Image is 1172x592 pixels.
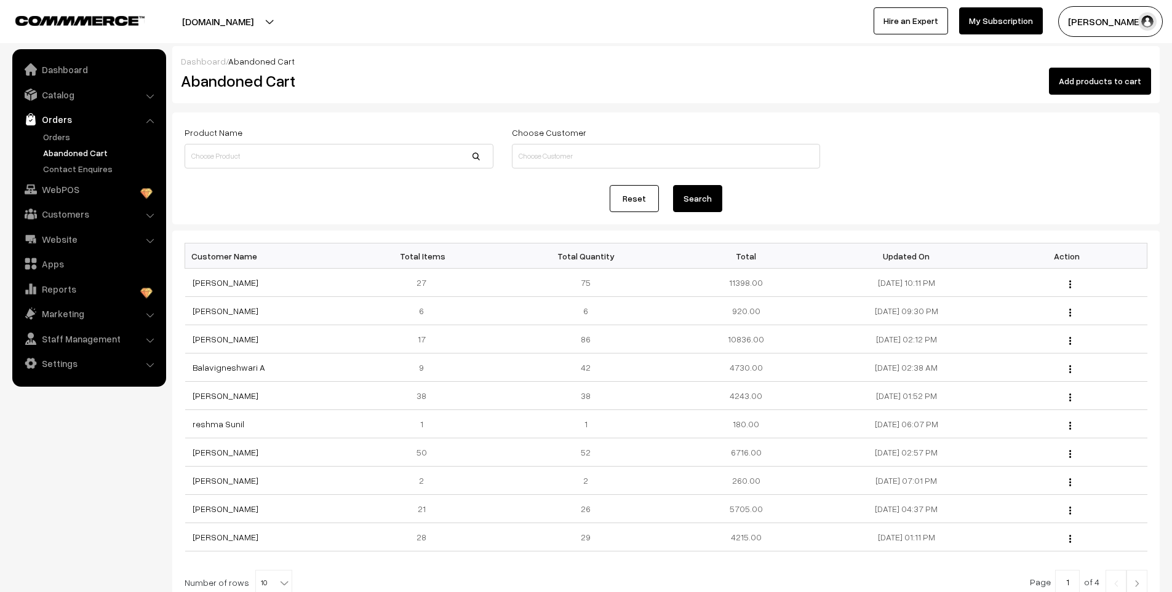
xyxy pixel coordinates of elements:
img: Menu [1069,422,1071,430]
a: Balavigneshwari A [193,362,265,373]
td: [DATE] 04:37 PM [826,495,987,523]
a: Staff Management [15,328,162,350]
a: Hire an Expert [874,7,948,34]
span: Number of rows [185,576,249,589]
a: Abandoned Cart [40,146,162,159]
img: Left [1110,580,1122,587]
td: 180.00 [666,410,826,438]
td: [DATE] 01:52 PM [826,382,987,410]
td: 2 [506,467,666,495]
a: COMMMERCE [15,12,123,27]
td: 5705.00 [666,495,826,523]
td: 52 [506,438,666,467]
a: Orders [40,130,162,143]
a: [PERSON_NAME] [193,475,258,486]
a: Dashboard [15,58,162,81]
th: Total Items [345,243,506,269]
td: 42 [506,353,666,382]
a: Settings [15,352,162,374]
button: Add products to cart [1049,68,1151,95]
td: [DATE] 02:12 PM [826,325,987,353]
a: [PERSON_NAME] [193,503,258,514]
td: 75 [506,269,666,297]
td: 9 [345,353,506,382]
img: Menu [1069,535,1071,543]
td: 1 [345,410,506,438]
img: Menu [1069,393,1071,401]
td: [DATE] 07:01 PM [826,467,987,495]
td: [DATE] 10:11 PM [826,269,987,297]
td: 38 [345,382,506,410]
div: / [181,55,1151,68]
a: Catalog [15,84,162,106]
a: [PERSON_NAME] [193,390,258,401]
td: [DATE] 02:57 PM [826,438,987,467]
a: Marketing [15,302,162,325]
img: Menu [1069,478,1071,486]
img: user [1138,12,1157,31]
button: [DOMAIN_NAME] [139,6,297,37]
input: Choose Customer [512,144,821,168]
td: 11398.00 [666,269,826,297]
td: 26 [506,495,666,523]
img: COMMMERCE [15,16,145,25]
button: [PERSON_NAME] [1058,6,1163,37]
img: Menu [1069,309,1071,317]
a: Dashboard [181,56,226,66]
td: [DATE] 01:11 PM [826,523,987,551]
td: [DATE] 02:38 AM [826,353,987,382]
label: Product Name [185,126,242,139]
a: WebPOS [15,178,162,200]
td: 4215.00 [666,523,826,551]
a: reshma Sunil [193,419,244,429]
h2: Abandoned Cart [181,71,492,90]
td: 6716.00 [666,438,826,467]
td: 4243.00 [666,382,826,410]
td: [DATE] 06:07 PM [826,410,987,438]
img: Menu [1069,365,1071,373]
img: Menu [1069,280,1071,288]
td: 38 [506,382,666,410]
a: [PERSON_NAME] [193,447,258,457]
td: 50 [345,438,506,467]
a: [PERSON_NAME] [193,334,258,344]
span: Abandoned Cart [228,56,295,66]
td: 4730.00 [666,353,826,382]
td: 29 [506,523,666,551]
a: [PERSON_NAME] [193,532,258,542]
a: Reports [15,278,162,300]
img: Menu [1069,337,1071,345]
a: [PERSON_NAME] [193,277,258,288]
a: My Subscription [959,7,1043,34]
button: Search [673,185,722,212]
label: Choose Customer [512,126,586,139]
a: Website [15,228,162,250]
th: Updated On [826,243,987,269]
img: Right [1131,580,1142,587]
td: 1 [506,410,666,438]
td: 6 [345,297,506,325]
td: 920.00 [666,297,826,325]
a: Reset [610,185,659,212]
td: 10836.00 [666,325,826,353]
td: [DATE] 09:30 PM [826,297,987,325]
th: Action [987,243,1147,269]
td: 17 [345,325,506,353]
td: 2 [345,467,506,495]
td: 28 [345,523,506,551]
td: 21 [345,495,506,523]
input: Choose Product [185,144,493,168]
a: [PERSON_NAME] [193,306,258,316]
span: Page [1030,577,1051,587]
img: Menu [1069,507,1071,515]
th: Total [666,243,826,269]
td: 260.00 [666,467,826,495]
td: 86 [506,325,666,353]
td: 27 [345,269,506,297]
a: Customers [15,203,162,225]
a: Contact Enquires [40,162,162,175]
a: Orders [15,108,162,130]
a: Apps [15,253,162,275]
th: Total Quantity [506,243,666,269]
img: Menu [1069,450,1071,458]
